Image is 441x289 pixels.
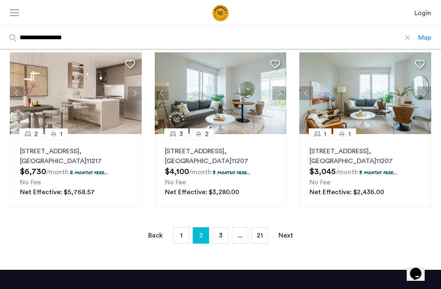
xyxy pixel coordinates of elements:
span: ... [238,232,243,239]
span: Net Effective: $3,280.00 [165,189,239,195]
sub: /month [336,169,358,175]
span: 1 [180,232,183,239]
sub: /month [46,169,69,175]
p: [STREET_ADDRESS] 11207 [165,146,276,166]
a: 32[STREET_ADDRESS], [GEOGRAPHIC_DATA]112073 months free...No FeeNet Effective: $3,280.00 [155,134,287,208]
button: Previous apartment [10,86,24,100]
span: No Fee [20,179,41,186]
span: 2 [205,129,209,139]
button: Previous apartment [299,86,313,100]
p: 3 months free... [359,169,397,176]
span: No Fee [165,179,186,186]
span: 2 [34,129,38,139]
a: Login [414,8,431,18]
a: Next [278,228,294,243]
span: 3 [219,232,223,239]
span: 21 [257,232,263,239]
a: 11[STREET_ADDRESS], [GEOGRAPHIC_DATA]112073 months free...No FeeNet Effective: $2,436.00 [299,134,431,208]
span: No Fee [310,179,330,186]
a: Cazamio Logo [180,5,261,21]
button: Next apartment [128,86,142,100]
p: 3 months free... [213,169,250,176]
img: 1997_638520736368616835.png [155,52,287,134]
img: af89ecc1-02ec-4b73-9198-5dcabcf3354e_638766345287482525.jpeg [10,52,142,134]
nav: Pagination [10,227,431,244]
sub: /month [189,169,212,175]
button: Next apartment [417,86,431,100]
span: $4,100 [165,168,189,176]
p: 2 months free... [70,169,108,176]
img: 1997_638519002746102278.png [299,52,431,134]
div: Map [418,33,431,43]
a: 21[STREET_ADDRESS], [GEOGRAPHIC_DATA]112172 months free...No FeeNet Effective: $5,768.57 [10,134,142,208]
span: 1 [324,129,326,139]
span: $3,045 [310,168,336,176]
span: 3 [179,129,183,139]
span: 2 [199,229,203,242]
p: [STREET_ADDRESS] 11217 [20,146,131,166]
img: logo [180,5,261,21]
span: Net Effective: $2,436.00 [310,189,384,195]
span: $6,730 [20,168,46,176]
span: Net Effective: $5,768.57 [20,189,95,195]
p: [STREET_ADDRESS] 11207 [310,146,421,166]
a: Back [147,228,163,243]
span: 1 [348,129,351,139]
button: Previous apartment [155,86,169,100]
button: Next apartment [272,86,286,100]
span: 1 [60,129,62,139]
iframe: chat widget [407,256,433,281]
